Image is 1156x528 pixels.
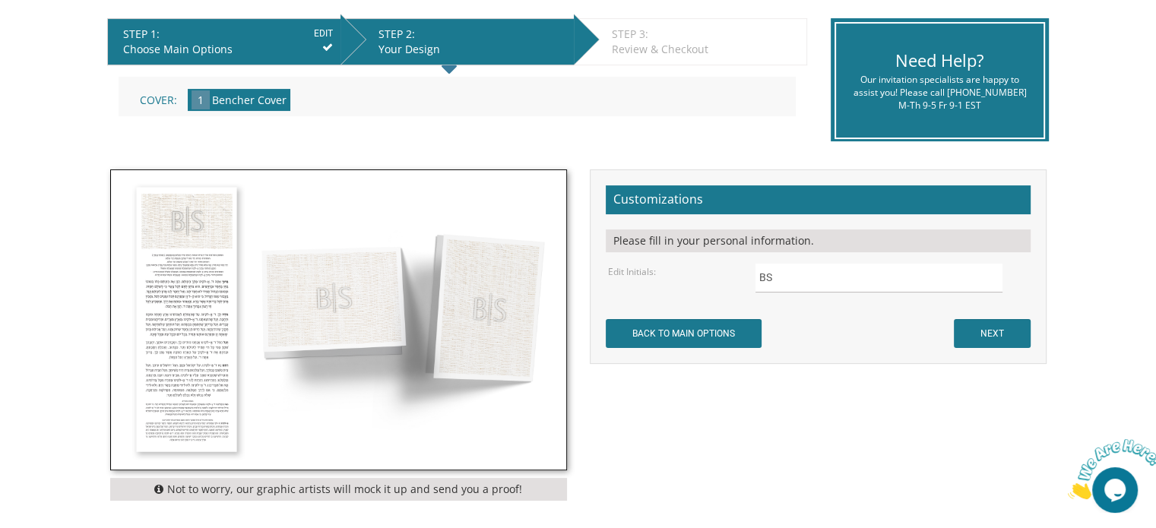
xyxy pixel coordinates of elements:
[612,42,799,57] div: Review & Checkout
[314,27,333,40] input: EDIT
[111,170,566,470] img: dc_style14.jpg
[192,90,210,109] span: 1
[847,49,1032,72] div: Need Help?
[847,73,1032,112] div: Our invitation specialists are happy to assist you! Please call [PHONE_NUMBER] M-Th 9-5 Fr 9-1 EST
[6,6,100,66] img: Chat attention grabber
[110,478,567,501] div: Not to worry, our graphic artists will mock it up and send you a proof!
[606,319,762,348] input: BACK TO MAIN OPTIONS
[606,229,1031,252] div: Please fill in your personal information.
[212,93,287,107] span: Bencher Cover
[378,27,566,42] div: STEP 2:
[608,265,656,278] label: Edit Initials:
[123,42,333,57] div: Choose Main Options
[954,319,1031,348] input: NEXT
[140,93,177,107] span: Cover:
[612,27,799,42] div: STEP 3:
[606,185,1031,214] h2: Customizations
[123,27,333,42] div: STEP 1:
[378,42,566,57] div: Your Design
[1062,433,1156,505] iframe: chat widget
